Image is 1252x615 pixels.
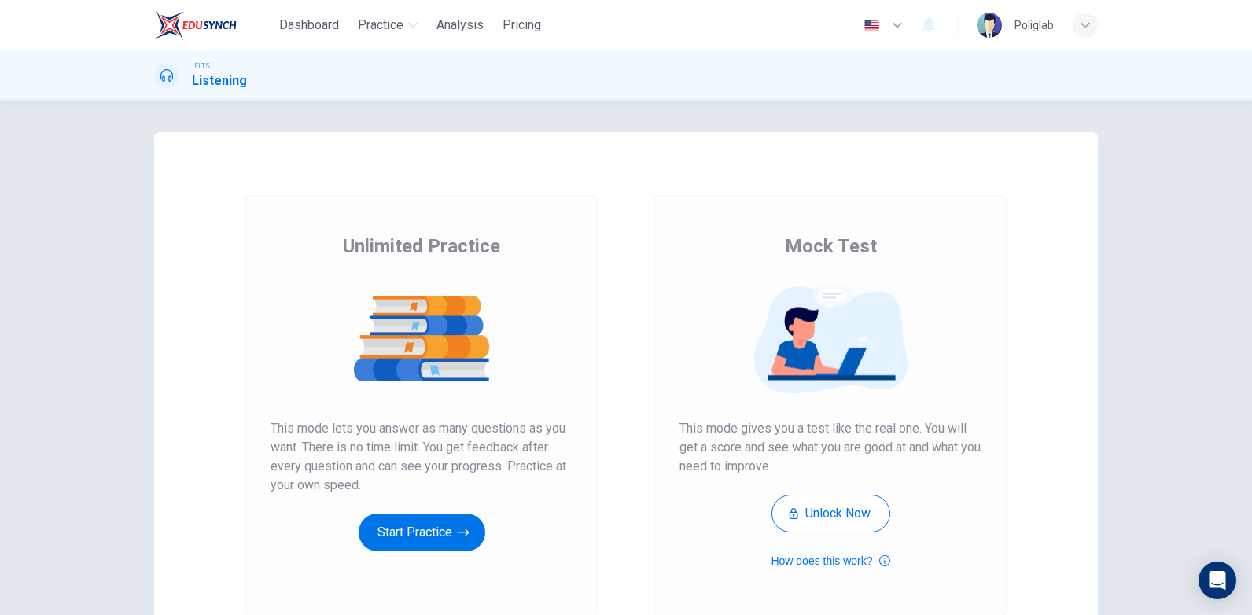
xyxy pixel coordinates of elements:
span: Dashboard [279,16,339,35]
img: en [862,20,882,31]
span: Practice [358,16,403,35]
h1: Listening [192,72,247,90]
span: Analysis [436,16,484,35]
span: Pricing [503,16,541,35]
img: Profile picture [977,13,1002,38]
button: Start Practice [359,514,485,551]
button: Dashboard [273,11,345,39]
div: Open Intercom Messenger [1199,562,1236,599]
img: EduSynch logo [154,9,237,41]
span: This mode gives you a test like the real one. You will get a score and see what you are good at a... [679,419,981,476]
button: How does this work? [771,551,889,570]
button: Analysis [430,11,490,39]
button: Practice [352,11,424,39]
span: IELTS [192,61,210,72]
a: EduSynch logo [154,9,273,41]
span: This mode lets you answer as many questions as you want. There is no time limit. You get feedback... [271,419,573,495]
span: Unlimited Practice [343,234,500,259]
div: Poliglab [1014,16,1054,35]
button: Pricing [496,11,547,39]
span: Mock Test [785,234,877,259]
button: Unlock Now [771,495,890,532]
